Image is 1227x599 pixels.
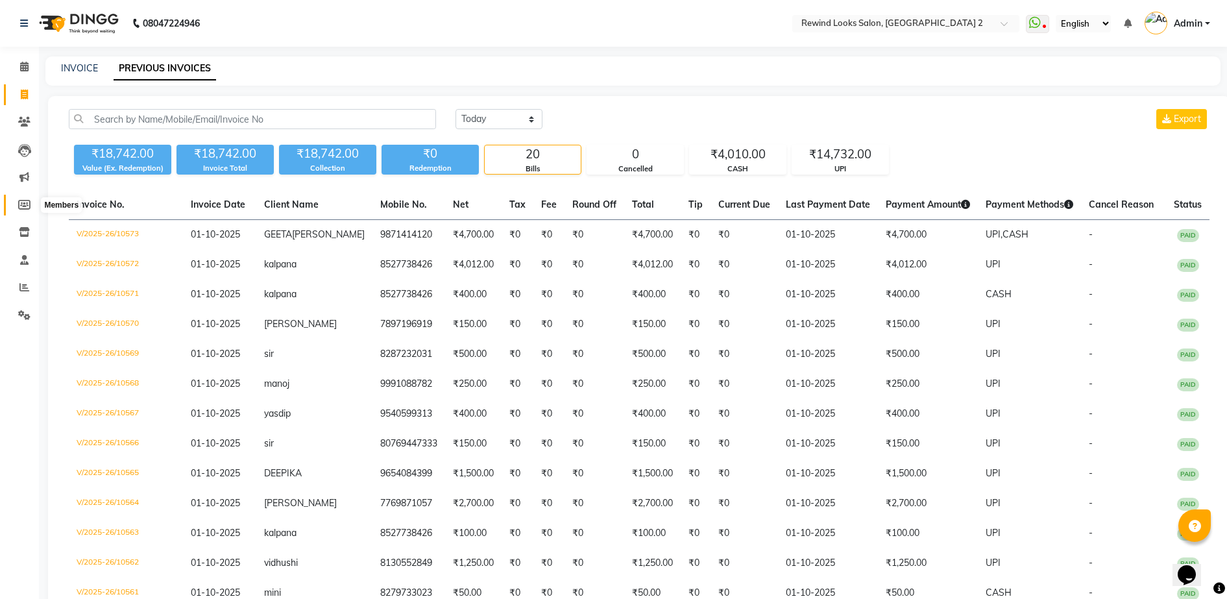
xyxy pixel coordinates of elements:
td: 01-10-2025 [778,250,878,280]
span: Round Off [572,199,616,210]
span: 01-10-2025 [191,587,240,598]
span: - [1089,467,1093,479]
a: PREVIOUS INVOICES [114,57,216,80]
td: ₹0 [711,250,778,280]
span: CASH [1002,228,1028,240]
div: ₹18,742.00 [74,145,171,163]
td: 01-10-2025 [778,310,878,339]
td: ₹0 [502,429,533,459]
td: ₹0 [711,548,778,578]
td: ₹0 [533,459,565,489]
td: ₹0 [502,250,533,280]
a: INVOICE [61,62,98,74]
td: ₹1,250.00 [445,548,502,578]
td: ₹2,700.00 [878,489,978,519]
td: ₹0 [681,310,711,339]
span: 01-10-2025 [191,228,240,240]
td: ₹0 [711,399,778,429]
span: Admin [1174,17,1202,31]
span: DEEPIKA [264,467,302,479]
td: ₹4,700.00 [624,220,681,251]
td: 01-10-2025 [778,339,878,369]
td: ₹100.00 [445,519,502,548]
td: V/2025-26/10566 [69,429,183,459]
td: ₹4,700.00 [878,220,978,251]
td: 01-10-2025 [778,280,878,310]
img: logo [33,5,122,42]
span: - [1089,497,1093,509]
td: 8527738426 [372,250,445,280]
td: 8527738426 [372,280,445,310]
div: Redemption [382,163,479,174]
td: ₹0 [502,369,533,399]
td: ₹0 [533,399,565,429]
td: ₹1,250.00 [878,548,978,578]
span: 01-10-2025 [191,557,240,568]
span: UPI [986,557,1001,568]
td: V/2025-26/10570 [69,310,183,339]
span: UPI [986,258,1001,270]
td: ₹400.00 [878,280,978,310]
span: kalpana [264,288,297,300]
td: 8527738426 [372,519,445,548]
span: manoj [264,378,289,389]
td: ₹0 [502,220,533,251]
td: ₹250.00 [878,369,978,399]
td: ₹0 [711,280,778,310]
span: 01-10-2025 [191,348,240,360]
div: Collection [279,163,376,174]
div: ₹14,732.00 [792,145,888,164]
td: ₹1,500.00 [445,459,502,489]
span: kalpana [264,527,297,539]
span: Current Due [718,199,770,210]
span: 01-10-2025 [191,497,240,509]
td: V/2025-26/10568 [69,369,183,399]
div: ₹0 [382,145,479,163]
span: UPI [986,467,1001,479]
iframe: chat widget [1172,547,1214,586]
td: V/2025-26/10573 [69,220,183,251]
span: Fee [541,199,557,210]
span: - [1089,348,1093,360]
td: V/2025-26/10571 [69,280,183,310]
span: UPI [986,497,1001,509]
td: ₹0 [533,519,565,548]
td: ₹0 [533,548,565,578]
b: 08047224946 [143,5,200,42]
td: ₹0 [533,280,565,310]
td: V/2025-26/10564 [69,489,183,519]
td: ₹0 [681,459,711,489]
td: ₹500.00 [878,339,978,369]
div: Value (Ex. Redemption) [74,163,171,174]
td: ₹0 [565,519,624,548]
span: Payment Amount [886,199,970,210]
span: sir [264,348,274,360]
span: [PERSON_NAME] [264,318,337,330]
span: 01-10-2025 [191,527,240,539]
td: ₹250.00 [624,369,681,399]
span: Cancel Reason [1089,199,1154,210]
div: Bills [485,164,581,175]
td: ₹0 [681,429,711,459]
span: Mobile No. [380,199,427,210]
span: Client Name [264,199,319,210]
span: Invoice Date [191,199,245,210]
span: Payment Methods [986,199,1073,210]
td: ₹0 [711,429,778,459]
div: ₹18,742.00 [176,145,274,163]
span: - [1089,288,1093,300]
span: - [1089,587,1093,598]
span: - [1089,258,1093,270]
td: V/2025-26/10565 [69,459,183,489]
td: ₹0 [681,280,711,310]
td: ₹0 [565,280,624,310]
span: PAID [1177,438,1199,451]
td: V/2025-26/10572 [69,250,183,280]
td: ₹4,012.00 [878,250,978,280]
td: V/2025-26/10567 [69,399,183,429]
span: PAID [1177,408,1199,421]
td: ₹0 [711,489,778,519]
span: - [1089,408,1093,419]
td: ₹400.00 [878,399,978,429]
td: ₹400.00 [624,280,681,310]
